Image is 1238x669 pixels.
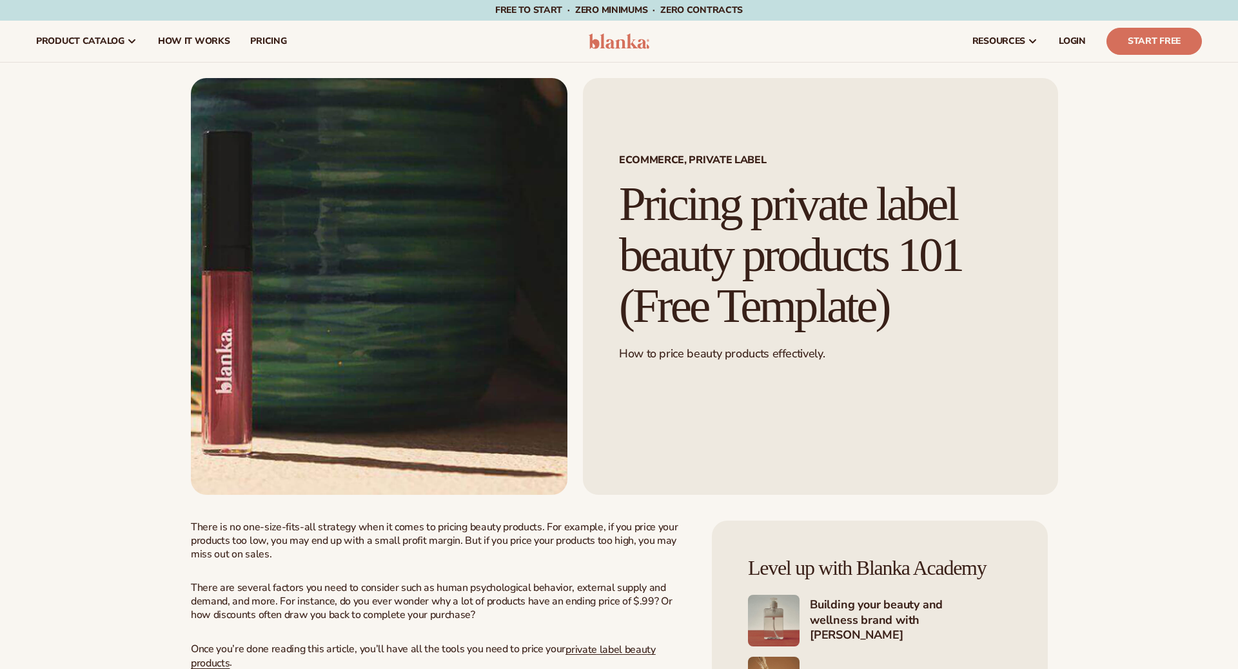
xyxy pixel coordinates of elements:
a: product catalog [26,21,148,62]
h4: Level up with Blanka Academy [748,557,1012,579]
a: LOGIN [1048,21,1096,62]
span: pricing [250,36,286,46]
span: How to price beauty products effectively. [619,346,825,361]
p: There is no one-size-fits-all strategy when it comes to pricing beauty products. For example, if ... [191,521,687,561]
a: Start Free [1106,28,1202,55]
img: logo [589,34,650,49]
p: There are several factors you need to consider such as human psychological behavior, external sup... [191,581,687,621]
a: u [642,642,647,656]
a: private label bea [565,642,642,656]
a: pricing [240,21,297,62]
span: How It Works [158,36,230,46]
a: Shopify Image 5 Building your beauty and wellness brand with [PERSON_NAME] [748,595,1012,646]
span: product catalog [36,36,124,46]
img: A sleek Blanka lip gloss displayed outdoors against a vibrant green vase, surrounded by natural l... [191,78,567,495]
span: resources [972,36,1025,46]
span: LOGIN [1059,36,1086,46]
span: Ecommerce, Private Label [619,155,1022,165]
h4: Building your beauty and wellness brand with [PERSON_NAME] [810,597,1012,644]
a: resources [962,21,1048,62]
img: Shopify Image 5 [748,595,800,646]
h1: Pricing private label beauty products 101 (Free Template) [619,179,1022,331]
a: How It Works [148,21,241,62]
span: Free to start · ZERO minimums · ZERO contracts [495,4,743,16]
